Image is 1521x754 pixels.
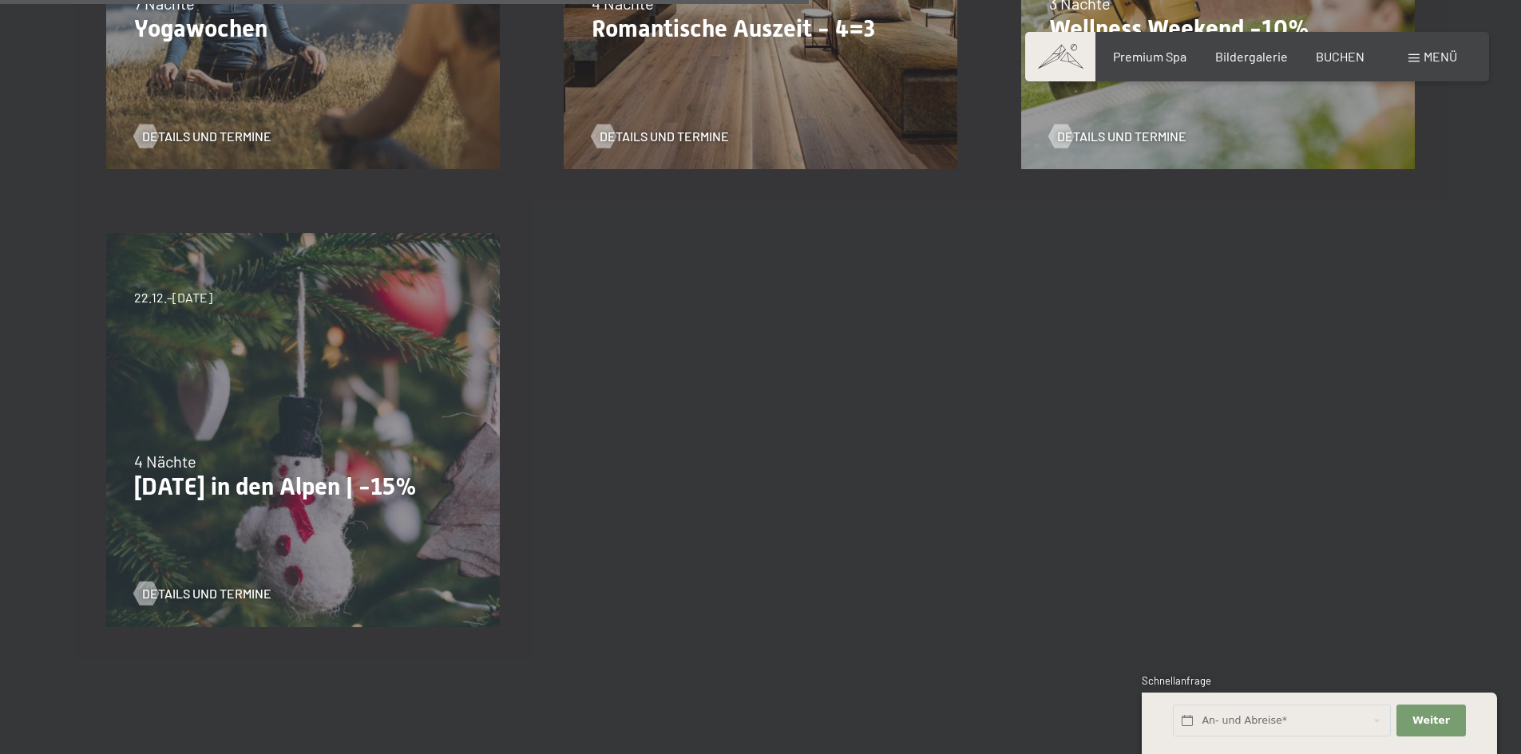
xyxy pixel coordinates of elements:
p: Romantische Auszeit - 4=3 [592,14,929,43]
a: Bildergalerie [1215,49,1288,64]
span: Weiter [1412,713,1450,728]
a: Details und Termine [592,128,729,145]
p: [DATE] in den Alpen | -15% [134,472,472,501]
span: Details und Termine [1057,128,1186,145]
span: Schnellanfrage [1142,674,1211,687]
a: Details und Termine [134,128,271,145]
a: BUCHEN [1316,49,1365,64]
a: Details und Termine [1049,128,1186,145]
p: Yogawochen [134,14,472,43]
span: 4 Nächte [134,452,196,471]
button: Weiter [1396,705,1465,737]
a: Premium Spa [1113,49,1186,64]
span: 22.12.–[DATE] [134,289,212,306]
span: Menü [1424,49,1457,64]
span: Details und Termine [142,585,271,602]
p: Wellness Weekend -10% [1049,14,1387,43]
span: Details und Termine [600,128,729,145]
span: Details und Termine [142,128,271,145]
a: Details und Termine [134,585,271,602]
